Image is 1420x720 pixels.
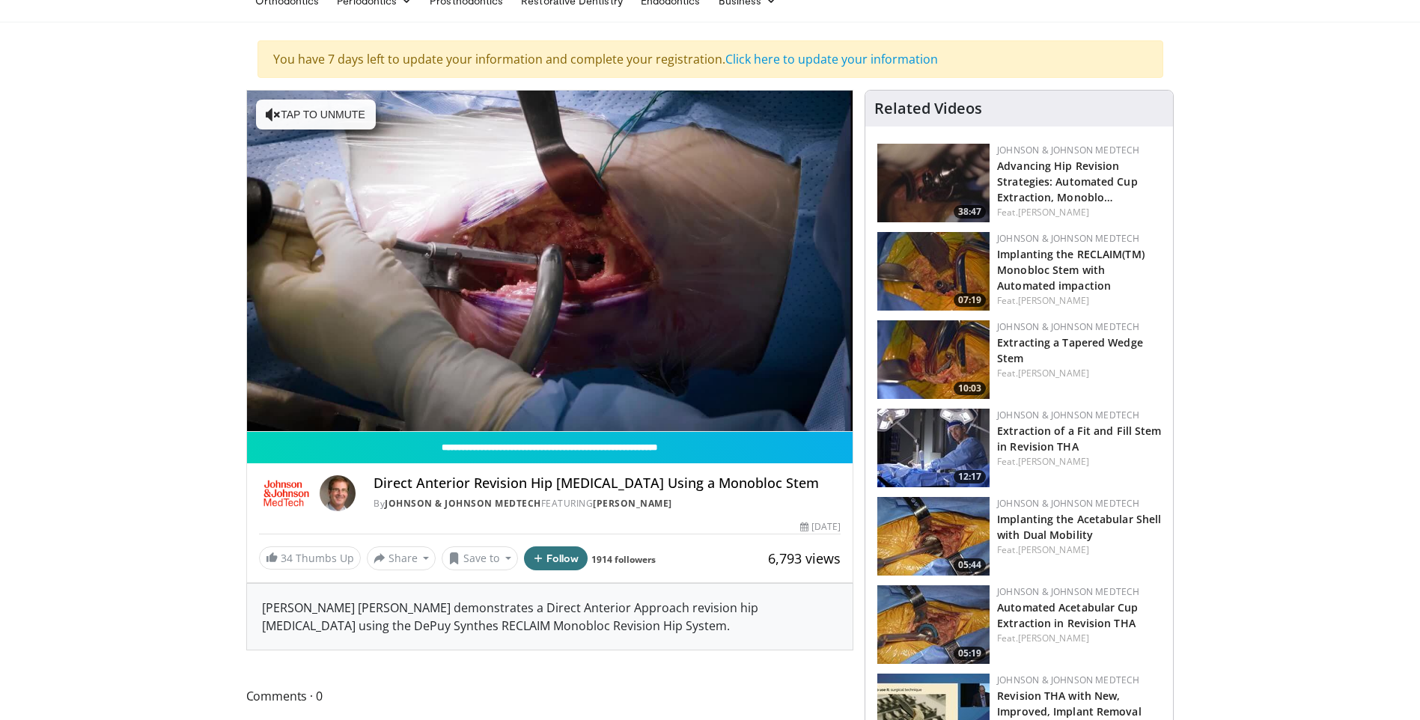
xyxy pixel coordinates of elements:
[997,335,1143,365] a: Extracting a Tapered Wedge Stem
[593,497,672,510] a: [PERSON_NAME]
[259,475,314,511] img: Johnson & Johnson MedTech
[877,409,990,487] img: 82aed312-2a25-4631-ae62-904ce62d2708.150x105_q85_crop-smart_upscale.jpg
[874,100,982,118] h4: Related Videos
[954,382,986,395] span: 10:03
[281,551,293,565] span: 34
[877,232,990,311] a: 07:19
[320,475,356,511] img: Avatar
[997,409,1139,421] a: Johnson & Johnson MedTech
[997,455,1161,469] div: Feat.
[524,546,588,570] button: Follow
[877,497,990,576] img: 9c1ab193-c641-4637-bd4d-10334871fca9.150x105_q85_crop-smart_upscale.jpg
[442,546,518,570] button: Save to
[385,497,541,510] a: Johnson & Johnson MedTech
[997,320,1139,333] a: Johnson & Johnson MedTech
[954,470,986,483] span: 12:17
[800,520,841,534] div: [DATE]
[877,409,990,487] a: 12:17
[997,585,1139,598] a: Johnson & Johnson MedTech
[877,585,990,664] a: 05:19
[997,247,1145,293] a: Implanting the RECLAIM(TM) Monobloc Stem with Automated impaction
[1018,367,1089,379] a: [PERSON_NAME]
[997,159,1138,204] a: Advancing Hip Revision Strategies: Automated Cup Extraction, Monoblo…
[997,497,1139,510] a: Johnson & Johnson MedTech
[877,320,990,399] img: 0b84e8e2-d493-4aee-915d-8b4f424ca292.150x105_q85_crop-smart_upscale.jpg
[1018,543,1089,556] a: [PERSON_NAME]
[877,320,990,399] a: 10:03
[954,205,986,219] span: 38:47
[997,144,1139,156] a: Johnson & Johnson MedTech
[725,51,938,67] a: Click here to update your information
[877,144,990,222] img: 9f1a5b5d-2ba5-4c40-8e0c-30b4b8951080.150x105_q85_crop-smart_upscale.jpg
[259,546,361,570] a: 34 Thumbs Up
[877,144,990,222] a: 38:47
[997,232,1139,245] a: Johnson & Johnson MedTech
[997,367,1161,380] div: Feat.
[954,558,986,572] span: 05:44
[247,91,853,432] video-js: Video Player
[367,546,436,570] button: Share
[997,674,1139,686] a: Johnson & Johnson MedTech
[374,497,841,510] div: By FEATURING
[997,632,1161,645] div: Feat.
[877,497,990,576] a: 05:44
[1018,632,1089,644] a: [PERSON_NAME]
[997,424,1161,454] a: Extraction of a Fit and Fill Stem in Revision THA
[374,475,841,492] h4: Direct Anterior Revision Hip [MEDICAL_DATA] Using a Monobloc Stem
[591,553,656,566] a: 1914 followers
[258,40,1163,78] div: You have 7 days left to update your information and complete your registration.
[1018,294,1089,307] a: [PERSON_NAME]
[1018,206,1089,219] a: [PERSON_NAME]
[768,549,841,567] span: 6,793 views
[997,543,1161,557] div: Feat.
[954,293,986,307] span: 07:19
[256,100,376,129] button: Tap to unmute
[954,647,986,660] span: 05:19
[997,294,1161,308] div: Feat.
[877,232,990,311] img: ffc33e66-92ed-4f11-95c4-0a160745ec3c.150x105_q85_crop-smart_upscale.jpg
[246,686,854,706] span: Comments 0
[997,512,1161,542] a: Implanting the Acetabular Shell with Dual Mobility
[997,600,1138,630] a: Automated Acetabular Cup Extraction in Revision THA
[997,206,1161,219] div: Feat.
[1018,455,1089,468] a: [PERSON_NAME]
[877,585,990,664] img: d5b2f4bf-f70e-4130-8279-26f7233142ac.150x105_q85_crop-smart_upscale.jpg
[247,584,853,650] div: [PERSON_NAME] [PERSON_NAME] demonstrates a Direct Anterior Approach revision hip [MEDICAL_DATA] u...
